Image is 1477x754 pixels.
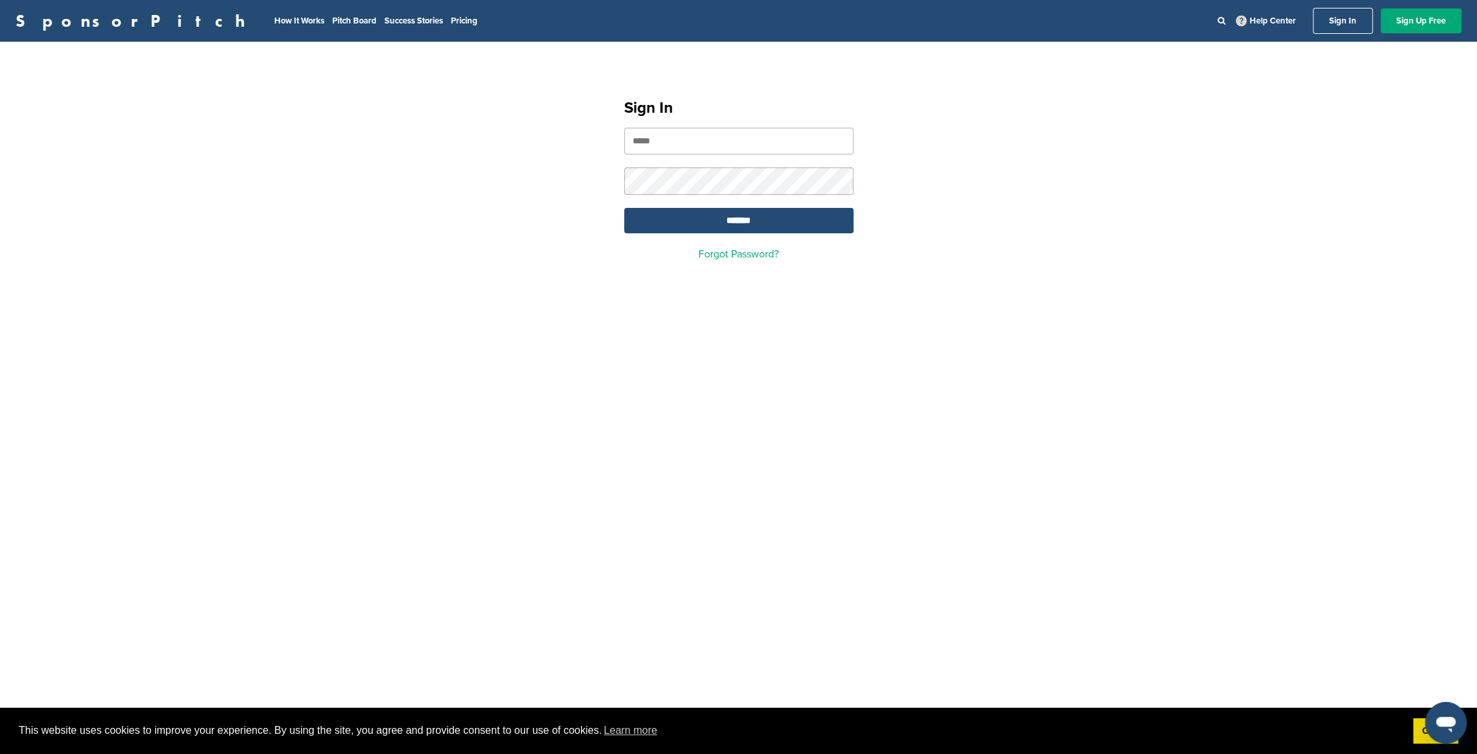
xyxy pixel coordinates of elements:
a: Pricing [451,16,478,26]
a: SponsorPitch [16,12,253,29]
span: This website uses cookies to improve your experience. By using the site, you agree and provide co... [19,721,1403,740]
a: Pitch Board [332,16,377,26]
a: How It Works [274,16,324,26]
a: Forgot Password? [698,248,779,261]
a: Help Center [1233,13,1298,29]
iframe: Button to launch messaging window [1425,702,1467,744]
a: Sign Up Free [1381,8,1461,33]
a: learn more about cookies [602,721,659,740]
h1: Sign In [624,96,853,120]
a: Success Stories [384,16,443,26]
a: Sign In [1313,8,1373,34]
a: dismiss cookie message [1413,718,1458,744]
